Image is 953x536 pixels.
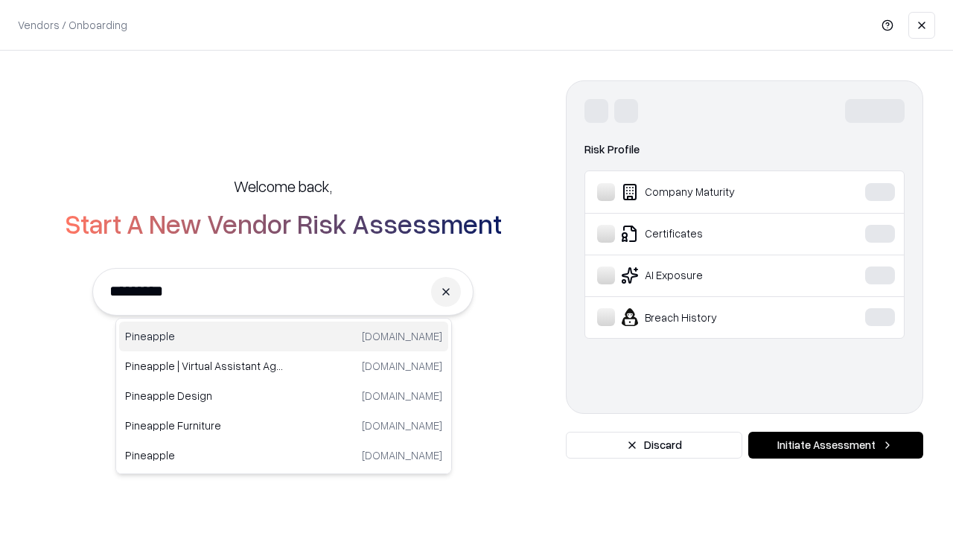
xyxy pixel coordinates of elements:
[362,418,442,433] p: [DOMAIN_NAME]
[18,17,127,33] p: Vendors / Onboarding
[597,225,820,243] div: Certificates
[597,308,820,326] div: Breach History
[362,388,442,403] p: [DOMAIN_NAME]
[362,328,442,344] p: [DOMAIN_NAME]
[125,328,284,344] p: Pineapple
[125,358,284,374] p: Pineapple | Virtual Assistant Agency
[234,176,332,197] h5: Welcome back,
[362,447,442,463] p: [DOMAIN_NAME]
[115,318,452,474] div: Suggestions
[125,418,284,433] p: Pineapple Furniture
[65,208,502,238] h2: Start A New Vendor Risk Assessment
[597,183,820,201] div: Company Maturity
[584,141,905,159] div: Risk Profile
[748,432,923,459] button: Initiate Assessment
[125,447,284,463] p: Pineapple
[362,358,442,374] p: [DOMAIN_NAME]
[566,432,742,459] button: Discard
[125,388,284,403] p: Pineapple Design
[597,267,820,284] div: AI Exposure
